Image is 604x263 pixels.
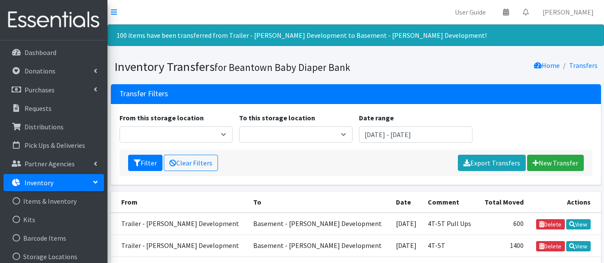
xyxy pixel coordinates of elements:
a: User Guide [448,3,493,21]
a: Home [534,61,560,70]
td: 1400 [478,235,529,257]
td: [DATE] [391,235,423,257]
p: Donations [25,67,55,75]
img: HumanEssentials [3,6,104,34]
a: Transfers [569,61,598,70]
th: Actions [529,192,601,213]
a: View [566,241,591,251]
p: Inventory [25,178,53,187]
a: Partner Agencies [3,155,104,172]
p: Distributions [25,122,64,131]
label: To this storage location [239,113,315,123]
a: Export Transfers [458,155,526,171]
input: January 1, 2011 - December 31, 2011 [359,126,472,143]
p: Requests [25,104,52,113]
button: Filter [128,155,162,171]
a: Inventory [3,174,104,191]
p: Pick Ups & Deliveries [25,141,85,150]
h1: Inventory Transfers [114,59,353,74]
th: From [111,192,248,213]
a: Delete [536,241,565,251]
a: Requests [3,100,104,117]
a: Delete [536,219,565,229]
a: Items & Inventory [3,193,104,210]
a: Donations [3,62,104,80]
label: Date range [359,113,394,123]
a: Pick Ups & Deliveries [3,137,104,154]
td: Basement - [PERSON_NAME] Development [248,235,391,257]
a: Barcode Items [3,229,104,247]
a: Kits [3,211,104,228]
td: 4T-5T [423,235,478,257]
td: 4T-5T Pull Ups [423,213,478,235]
th: To [248,192,391,213]
th: Date [391,192,423,213]
small: for Beantown Baby Diaper Bank [215,61,350,73]
p: Partner Agencies [25,159,75,168]
label: From this storage location [120,113,204,123]
td: [DATE] [391,213,423,235]
td: 600 [478,213,529,235]
h3: Transfer Filters [120,89,168,98]
div: 100 items have been transferred from Trailer - [PERSON_NAME] Development to Basement - [PERSON_NA... [107,24,604,46]
p: Purchases [25,86,55,94]
td: Basement - [PERSON_NAME] Development [248,213,391,235]
th: Total Moved [478,192,529,213]
a: Purchases [3,81,104,98]
p: Dashboard [25,48,56,57]
a: Dashboard [3,44,104,61]
td: Trailer - [PERSON_NAME] Development [111,213,248,235]
a: [PERSON_NAME] [536,3,601,21]
th: Comment [423,192,478,213]
a: View [566,219,591,229]
a: Distributions [3,118,104,135]
a: New Transfer [527,155,584,171]
td: Trailer - [PERSON_NAME] Development [111,235,248,257]
a: Clear Filters [164,155,218,171]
